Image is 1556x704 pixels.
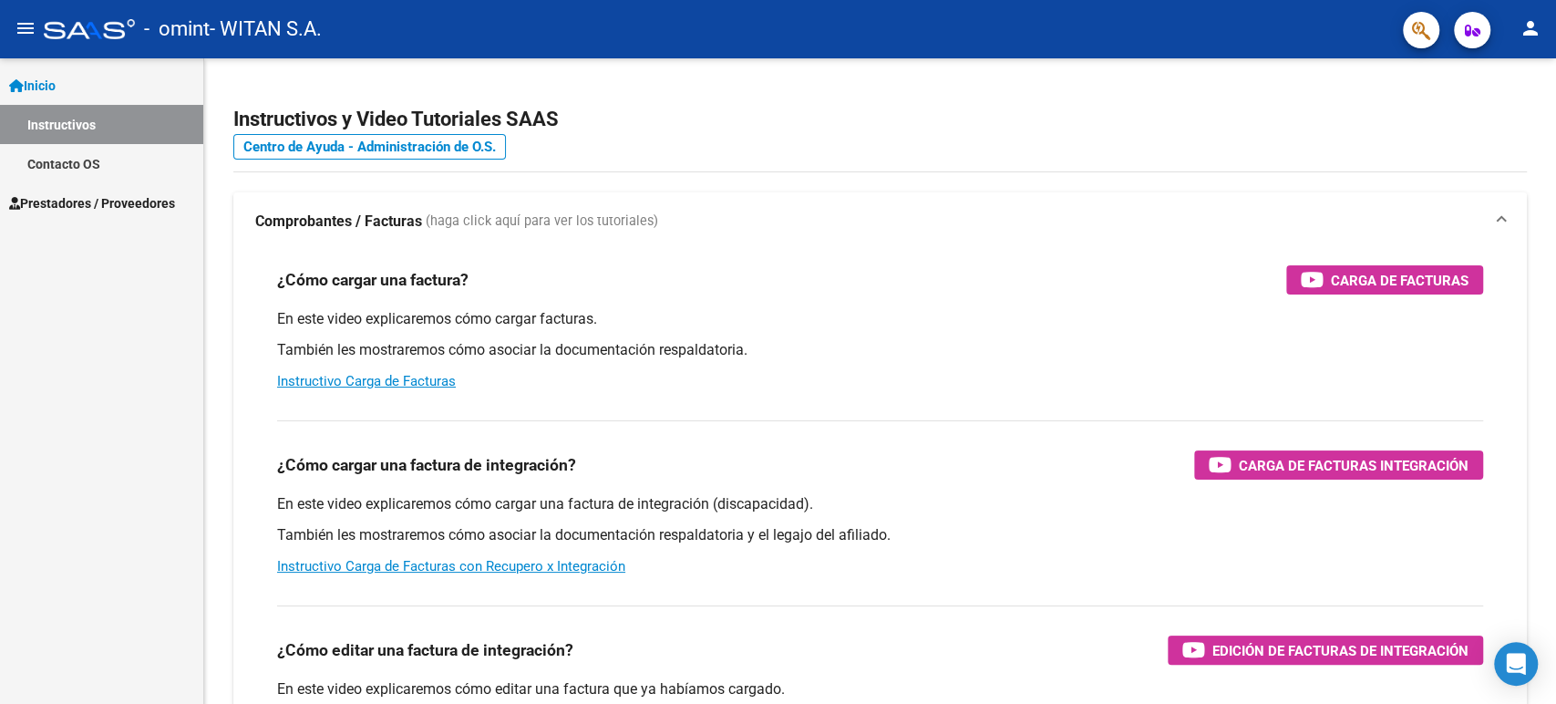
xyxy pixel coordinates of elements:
span: Prestadores / Proveedores [9,193,175,213]
a: Centro de Ayuda - Administración de O.S. [233,134,506,160]
mat-icon: person [1520,17,1541,39]
span: (haga click aquí para ver los tutoriales) [426,212,658,232]
span: - WITAN S.A. [210,9,322,49]
div: Open Intercom Messenger [1494,642,1538,686]
span: - omint [144,9,210,49]
h3: ¿Cómo editar una factura de integración? [277,637,573,663]
p: En este video explicaremos cómo cargar una factura de integración (discapacidad). [277,494,1483,514]
h2: Instructivos y Video Tutoriales SAAS [233,102,1527,137]
button: Carga de Facturas [1286,265,1483,295]
p: También les mostraremos cómo asociar la documentación respaldatoria. [277,340,1483,360]
span: Inicio [9,76,56,96]
mat-icon: menu [15,17,36,39]
h3: ¿Cómo cargar una factura de integración? [277,452,576,478]
a: Instructivo Carga de Facturas [277,373,456,389]
h3: ¿Cómo cargar una factura? [277,267,469,293]
button: Carga de Facturas Integración [1194,450,1483,480]
a: Instructivo Carga de Facturas con Recupero x Integración [277,558,625,575]
span: Carga de Facturas [1331,269,1468,292]
span: Carga de Facturas Integración [1239,454,1468,477]
mat-expansion-panel-header: Comprobantes / Facturas (haga click aquí para ver los tutoriales) [233,192,1527,251]
span: Edición de Facturas de integración [1212,639,1468,662]
p: En este video explicaremos cómo editar una factura que ya habíamos cargado. [277,679,1483,699]
button: Edición de Facturas de integración [1168,636,1483,665]
p: También les mostraremos cómo asociar la documentación respaldatoria y el legajo del afiliado. [277,525,1483,545]
strong: Comprobantes / Facturas [255,212,422,232]
p: En este video explicaremos cómo cargar facturas. [277,309,1483,329]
